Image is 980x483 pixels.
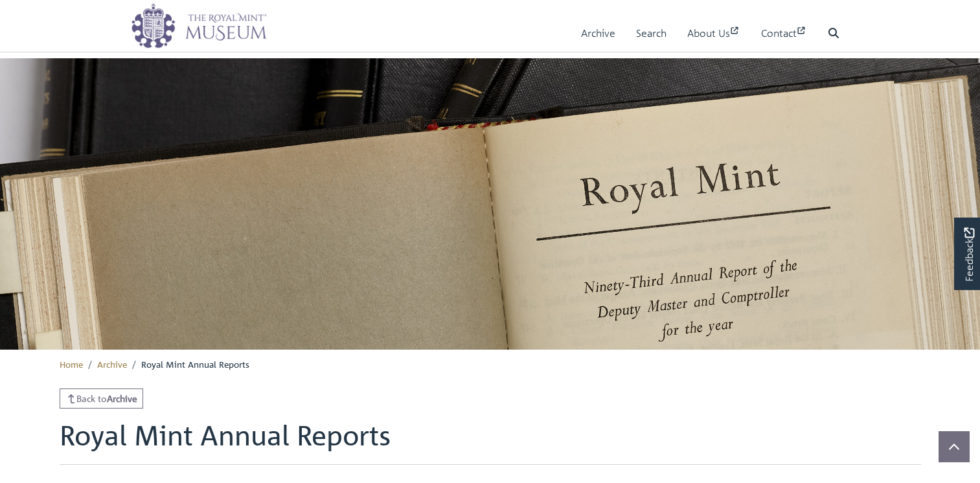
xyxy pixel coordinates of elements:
span: Royal Mint Annual Reports [141,358,249,370]
h1: Royal Mint Annual Reports [60,419,921,464]
a: Archive [97,358,127,370]
a: Search [636,15,667,52]
a: Back toArchive [60,388,144,409]
img: logo_wide.png [131,3,267,49]
a: About Us [687,15,740,52]
a: Contact [761,15,807,52]
span: Feedback [961,227,977,281]
a: Archive [581,15,615,52]
strong: Archive [107,392,137,404]
a: Home [60,358,83,370]
button: Scroll to top [939,431,970,462]
a: Would you like to provide feedback? [954,218,980,290]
